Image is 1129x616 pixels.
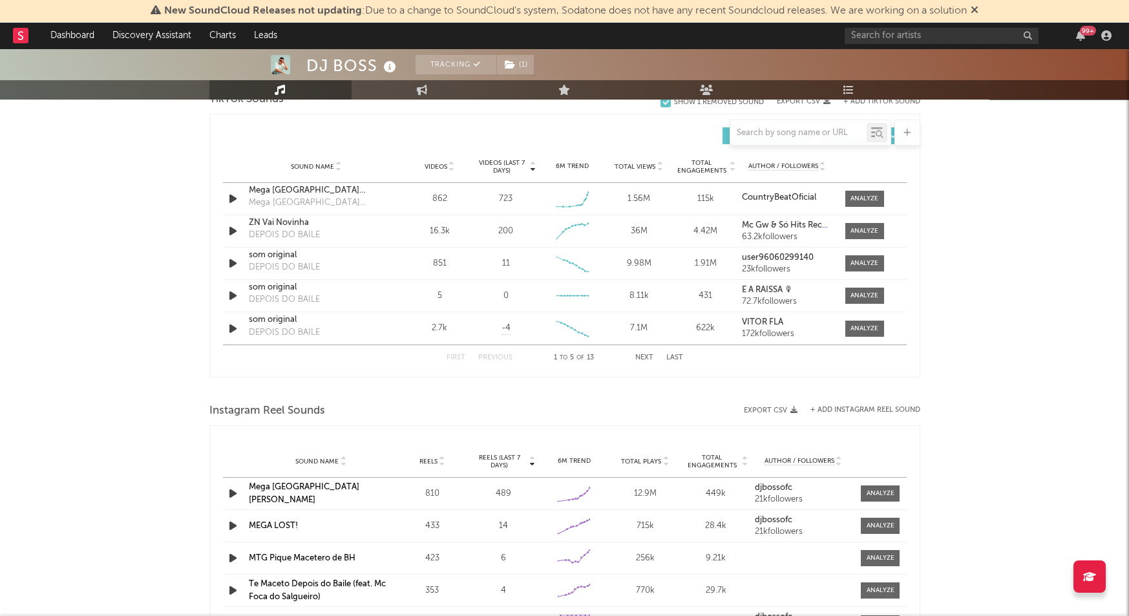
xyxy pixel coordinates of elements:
[684,487,748,500] div: 449k
[755,516,852,525] a: djbossofc
[471,454,528,469] span: Reels (last 7 days)
[843,98,920,105] button: + Add TikTok Sound
[684,520,748,533] div: 28.4k
[684,584,748,597] div: 29.7k
[249,249,384,262] a: som original
[249,229,320,242] div: DEPOIS DO BAILE
[742,286,832,295] a: É A RAISSA 🎙
[291,163,334,171] span: Sound Name
[410,290,470,303] div: 5
[249,522,298,530] a: MEGA LOST!
[742,253,832,262] a: user96060299140
[249,313,384,326] a: som original
[615,163,655,171] span: Total Views
[503,290,509,303] div: 0
[971,6,978,16] span: Dismiss
[538,350,609,366] div: 1 5 13
[1080,26,1096,36] div: 99 +
[560,355,567,361] span: to
[684,454,741,469] span: Total Engagements
[742,233,832,242] div: 63.2k followers
[306,55,399,76] div: DJ BOSS
[499,193,512,206] div: 723
[245,23,286,48] a: Leads
[666,354,683,361] button: Last
[742,193,816,202] strong: CountryBeatOficial
[400,552,465,565] div: 423
[742,193,832,202] a: CountryBeatOficial
[410,225,470,238] div: 16.3k
[542,456,607,466] div: 6M Trend
[744,407,797,414] button: Export CSV
[471,552,536,565] div: 6
[621,458,661,465] span: Total Plays
[249,281,384,294] a: som original
[755,527,852,536] div: 21k followers
[765,457,834,465] span: Author / Followers
[609,225,669,238] div: 36M
[542,162,602,171] div: 6M Trend
[755,483,792,492] strong: djbossofc
[471,584,536,597] div: 4
[609,290,669,303] div: 8.11k
[419,458,438,465] span: Reels
[425,163,447,171] span: Videos
[742,318,832,327] a: VITOR FLA
[613,487,677,500] div: 12.9M
[41,23,103,48] a: Dashboard
[498,225,513,238] div: 200
[675,257,735,270] div: 1.91M
[742,318,783,326] strong: VITOR FLA
[249,217,384,229] a: ZN Vai Novinha
[609,257,669,270] div: 9.98M
[742,221,883,229] strong: Mc Gw & Só Hits Records & 𝐑𝐙𝐈𝐍 𝐙𝐋
[675,159,728,175] span: Total Engagements
[209,92,284,107] span: TikTok Sounds
[410,322,470,335] div: 2.7k
[249,326,320,339] div: DEPOIS DO BAILE
[1076,30,1085,41] button: 99+
[748,162,818,171] span: Author / Followers
[249,196,384,209] div: Mega [GEOGRAPHIC_DATA][PERSON_NAME]
[675,290,735,303] div: 431
[742,297,832,306] div: 72.7k followers
[501,322,511,335] span: -4
[164,6,967,16] span: : Due to a change to SoundCloud's system, Sodatone does not have any recent Soundcloud releases. ...
[478,354,512,361] button: Previous
[476,159,528,175] span: Videos (last 7 days)
[209,403,325,419] span: Instagram Reel Sounds
[249,293,320,306] div: DEPOIS DO BAILE
[742,221,832,230] a: Mc Gw & Só Hits Records & 𝐑𝐙𝐈𝐍 𝐙𝐋
[502,257,510,270] div: 11
[613,520,677,533] div: 715k
[755,483,852,493] a: djbossofc
[249,261,320,274] div: DEPOIS DO BAILE
[497,55,534,74] button: (1)
[845,28,1039,44] input: Search for artists
[249,554,355,562] a: MTG Pique Macetero de BH
[295,458,339,465] span: Sound Name
[249,580,386,601] a: Te Maceto Depois do Baile (feat. Mc Foca do Salgueiro)
[797,407,920,414] div: + Add Instagram Reel Sound
[675,322,735,335] div: 622k
[400,520,465,533] div: 433
[810,407,920,414] button: + Add Instagram Reel Sound
[613,552,677,565] div: 256k
[249,184,384,197] div: Mega [GEOGRAPHIC_DATA][PERSON_NAME]
[471,520,536,533] div: 14
[830,98,920,105] button: + Add TikTok Sound
[496,55,534,74] span: ( 1 )
[675,225,735,238] div: 4.42M
[410,257,470,270] div: 851
[200,23,245,48] a: Charts
[400,487,465,500] div: 810
[742,330,832,339] div: 172k followers
[674,98,764,107] div: Show 1 Removed Sound
[249,483,359,504] a: Mega [GEOGRAPHIC_DATA][PERSON_NAME]
[742,265,832,274] div: 23k followers
[635,354,653,361] button: Next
